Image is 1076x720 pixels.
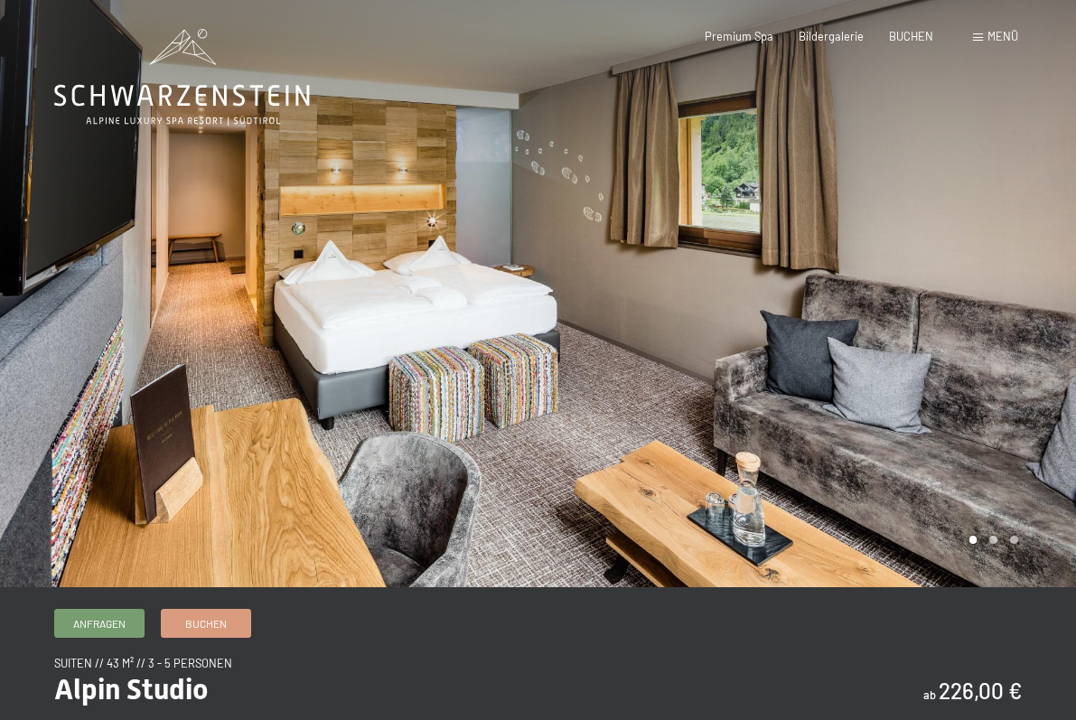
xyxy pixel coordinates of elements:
[162,610,250,637] a: Buchen
[799,29,864,43] a: Bildergalerie
[73,616,126,631] span: Anfragen
[889,29,933,43] a: BUCHEN
[54,656,232,670] span: Suiten // 43 m² // 3 - 5 Personen
[939,678,1022,704] b: 226,00 €
[55,610,144,637] a: Anfragen
[923,687,936,702] span: ab
[705,29,773,43] a: Premium Spa
[987,29,1018,43] span: Menü
[54,672,209,706] span: Alpin Studio
[185,616,227,631] span: Buchen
